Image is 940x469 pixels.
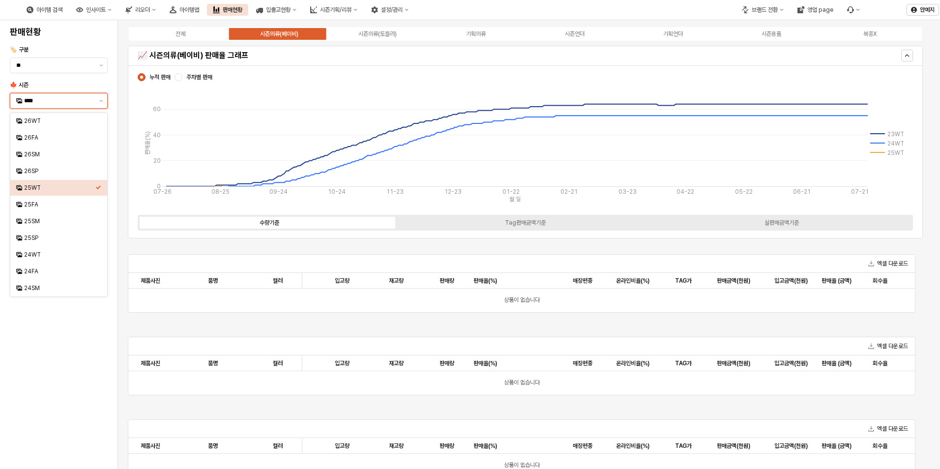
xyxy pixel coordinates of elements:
span: 판매율 (금액) [822,442,852,450]
span: 판매율 (금액) [822,359,852,367]
div: 아이템 검색 [21,4,68,16]
div: 시즌기획/리뷰 [304,4,363,16]
h5: 📈 시즌의류(베이비) 판매율 그래프 [138,51,717,60]
div: 브랜드 전환 [752,6,778,13]
label: 시즌언더 [526,29,624,38]
span: 판매금액(천원) [717,442,750,450]
span: 온라인비율(%) [616,359,649,367]
span: 판매금액(천원) [717,277,750,285]
div: 24WT [24,251,95,259]
span: 🍁 시즌 [10,82,29,88]
span: 제품사진 [141,442,160,450]
button: 엑셀 다운로드 [864,340,912,352]
div: 상품이 없습니다 [128,371,915,395]
div: 판매현황 [207,4,248,16]
div: 26FA [24,134,95,142]
span: 회수율 [873,359,887,367]
span: 품명 [208,277,218,285]
label: 실판매금액기준 [653,218,910,227]
span: 제품사진 [141,359,160,367]
div: 전체 [176,30,185,37]
div: 시즌의류(베이비) [260,30,298,37]
span: 온라인비율(%) [616,277,649,285]
span: TAG가 [675,277,692,285]
span: 매장편중 [573,277,592,285]
span: 컬러 [273,442,283,450]
div: 설정/관리 [365,4,414,16]
h4: 판매현황 [10,27,108,37]
label: 전체 [131,29,230,38]
div: 시즌용품 [762,30,781,37]
button: 엑셀 다운로드 [864,258,912,269]
span: 판매금액(천원) [717,359,750,367]
label: 기획언더 [624,29,722,38]
span: 판매량 [440,442,454,450]
div: 25FA [24,201,95,208]
div: 판매현황 [223,6,242,13]
div: 24SM [24,284,95,292]
div: 기획언더 [663,30,683,37]
span: 판매율(%) [473,442,497,450]
div: 시즌언더 [565,30,585,37]
div: 실판매금액기준 [764,219,799,226]
main: App Frame [118,20,940,469]
div: 리오더 [135,6,150,13]
div: 25SP [24,234,95,242]
div: 26SM [24,150,95,158]
label: 복종X [821,29,919,38]
button: 제안 사항 표시 [95,58,107,73]
div: 영업 page [792,4,839,16]
span: 재고량 [389,442,404,450]
span: 🏷️ 구분 [10,46,29,53]
div: 상품이 없습니다 [128,289,915,312]
div: 아이템 검색 [36,6,62,13]
div: 설정/관리 [381,6,403,13]
div: 인사이트 [86,6,106,13]
div: 아이템맵 [179,6,199,13]
label: Tag판매금액기준 [397,218,653,227]
span: 매장편중 [573,442,592,450]
span: 온라인비율(%) [616,442,649,450]
div: 25WT [24,184,95,192]
span: TAG가 [675,359,692,367]
span: 품명 [208,359,218,367]
span: 제품사진 [141,277,160,285]
button: 엑셀 다운로드 [864,423,912,435]
div: 리오더 [119,4,162,16]
span: 주차별 판매 [186,73,212,81]
label: 시즌용품 [722,29,821,38]
div: 26SP [24,167,95,175]
span: 입고량 [335,359,350,367]
p: 안예지 [920,6,935,14]
div: 26WT [24,117,95,125]
div: 버그 제보 및 기능 개선 요청 [841,4,866,16]
span: 입고금액(천원) [774,442,808,450]
div: 브랜드 전환 [736,4,790,16]
span: 매장편중 [573,359,592,367]
label: 기획의류 [427,29,525,38]
div: 아이템맵 [164,4,205,16]
span: 회수율 [873,442,887,450]
span: 회수율 [873,277,887,285]
span: 품명 [208,442,218,450]
span: 재고량 [389,359,404,367]
div: 25SM [24,217,95,225]
span: 재고량 [389,277,404,285]
div: 수량기준 [260,219,279,226]
span: 입고량 [335,442,350,450]
div: 입출고현황 [266,6,291,13]
button: Hide [901,50,913,61]
div: 복종X [863,30,877,37]
span: 판매율(%) [473,277,497,285]
span: 누적 판매 [149,73,171,81]
div: 기획의류 [466,30,486,37]
span: 판매율 (금액) [822,277,852,285]
div: 인사이트 [70,4,117,16]
span: 판매량 [440,277,454,285]
label: 시즌의류(베이비) [230,29,328,38]
button: 제안 사항 표시 [95,93,107,108]
div: 24FA [24,267,95,275]
label: 시즌의류(토들러) [328,29,427,38]
span: 입고량 [335,277,350,285]
div: 시즌기획/리뷰 [320,6,352,13]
